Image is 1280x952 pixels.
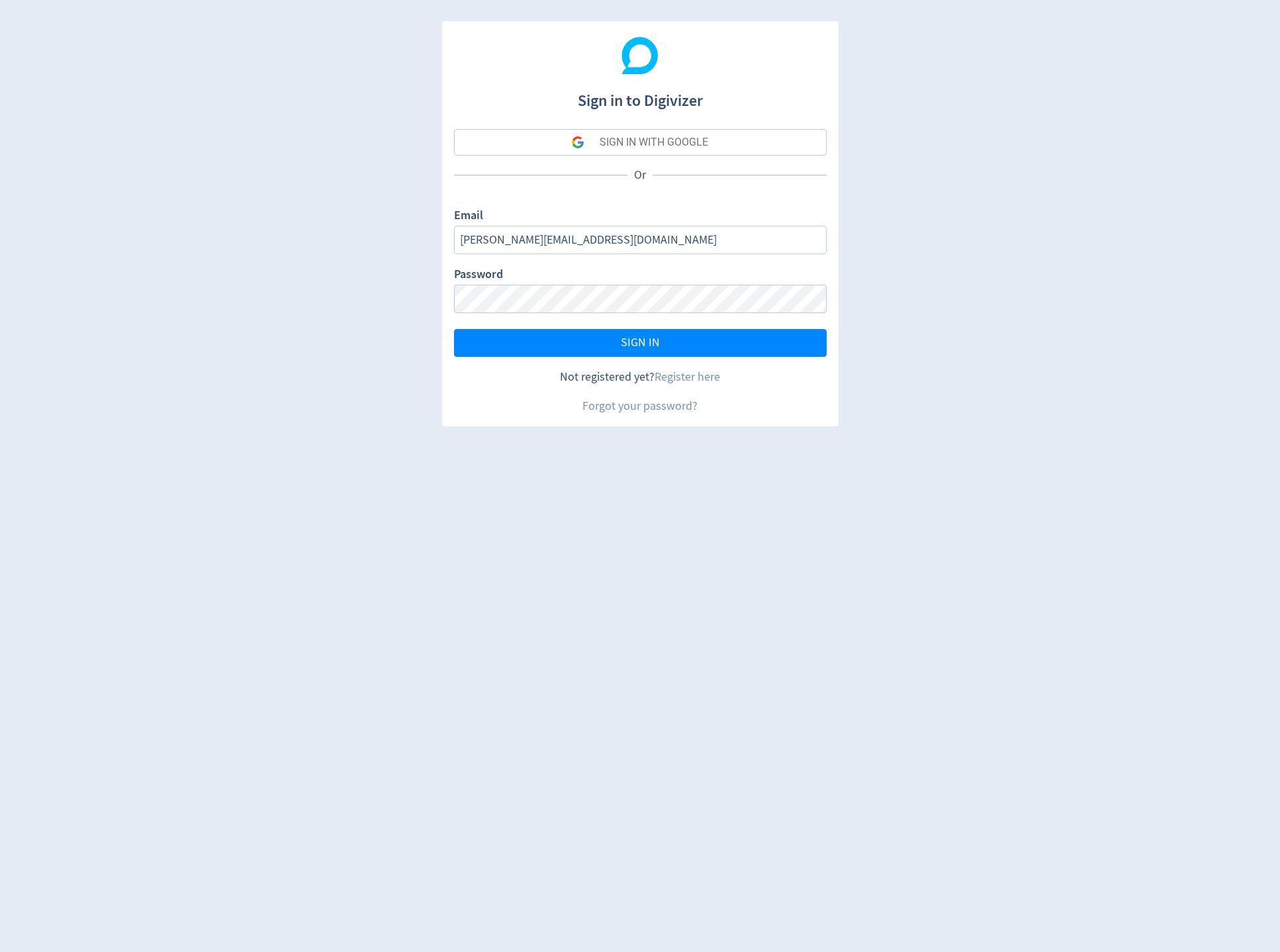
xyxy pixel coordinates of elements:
[621,37,659,74] img: Digivizer Logo
[454,266,503,285] label: Password
[655,369,720,385] a: Register here
[582,399,698,414] a: Forgot your password?
[805,290,821,306] keeper-lock: Open Keeper Popup
[454,207,483,226] label: Email
[600,129,708,156] div: SIGN IN WITH GOOGLE
[454,78,827,113] h1: Sign in to Digivizer
[454,369,827,385] div: Not registered yet?
[454,329,827,357] button: SIGN IN
[627,167,653,183] p: Or
[621,337,660,349] span: SIGN IN
[454,129,827,156] button: SIGN IN WITH GOOGLE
